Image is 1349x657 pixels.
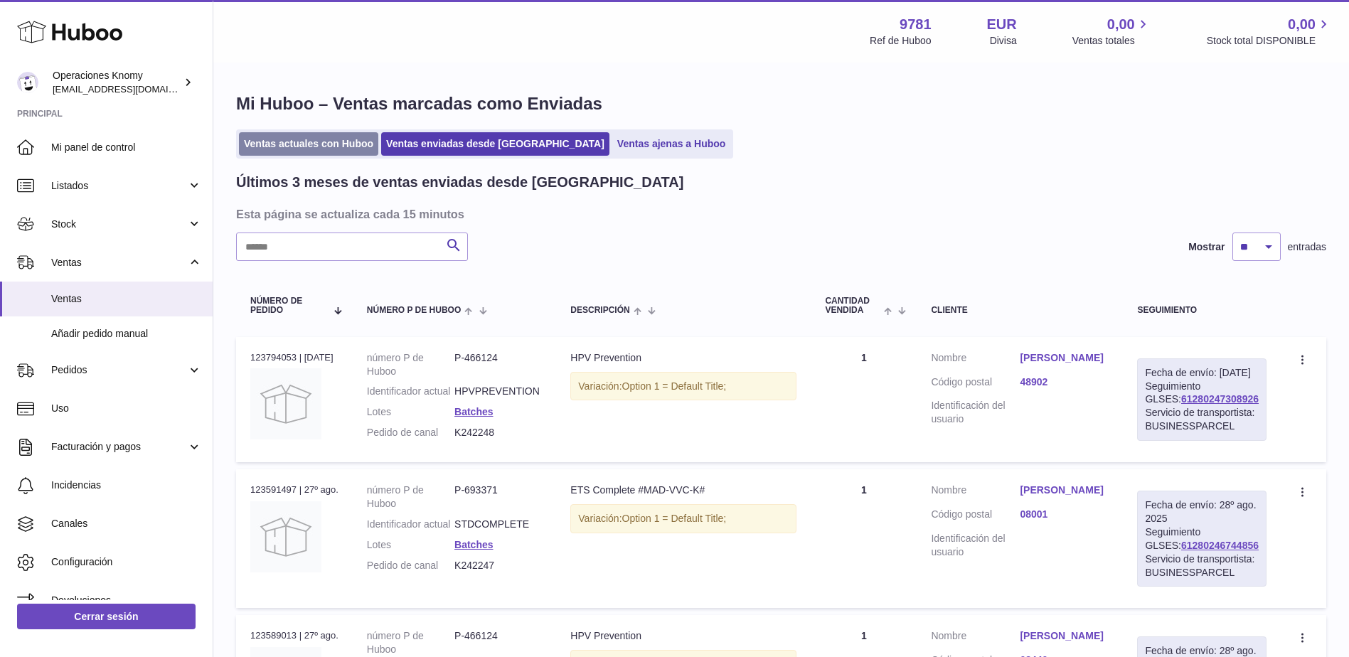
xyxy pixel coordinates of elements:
[250,351,338,364] div: 123794053 | [DATE]
[622,380,727,392] span: Option 1 = Default Title;
[1137,358,1267,441] div: Seguimiento GLSES:
[1137,491,1267,587] div: Seguimiento GLSES:
[53,83,209,95] span: [EMAIL_ADDRESS][DOMAIN_NAME]
[1145,498,1259,525] div: Fecha de envío: 28º ago. 2025
[51,218,187,231] span: Stock
[454,539,493,550] a: Batches
[454,629,542,656] dd: P-466124
[51,517,202,530] span: Canales
[931,375,1020,392] dt: Código postal
[51,555,202,569] span: Configuración
[53,69,181,96] div: Operaciones Knomy
[870,34,931,48] div: Ref de Huboo
[1072,34,1151,48] span: Ventas totales
[570,504,796,533] div: Variación:
[454,426,542,439] dd: K242248
[17,604,196,629] a: Cerrar sesión
[51,327,202,341] span: Añadir pedido manual
[570,306,629,315] span: Descripción
[367,385,454,398] dt: Identificador actual
[367,559,454,572] dt: Pedido de canal
[367,484,454,511] dt: número P de Huboo
[1137,306,1267,315] div: Seguimiento
[51,179,187,193] span: Listados
[367,351,454,378] dt: número P de Huboo
[570,629,796,643] div: HPV Prevention
[1072,15,1151,48] a: 0,00 Ventas totales
[1145,406,1259,433] div: Servicio de transportista: BUSINESSPARCEL
[931,351,1020,368] dt: Nombre
[454,484,542,511] dd: P-693371
[239,132,378,156] a: Ventas actuales con Huboo
[811,469,917,608] td: 1
[236,206,1323,222] h3: Esta página se actualiza cada 15 minutos
[1145,366,1259,380] div: Fecha de envío: [DATE]
[454,518,542,531] dd: STDCOMPLETE
[570,372,796,401] div: Variación:
[454,385,542,398] dd: HPVPREVENTION
[931,532,1020,559] dt: Identificación del usuario
[811,337,917,462] td: 1
[236,92,1326,115] h1: Mi Huboo – Ventas marcadas como Enviadas
[1020,351,1109,365] a: [PERSON_NAME]
[931,399,1020,426] dt: Identificación del usuario
[51,292,202,306] span: Ventas
[367,306,461,315] span: número P de Huboo
[1288,240,1326,254] span: entradas
[17,72,38,93] img: operaciones@selfkit.com
[900,15,932,34] strong: 9781
[250,629,338,642] div: 123589013 | 27º ago.
[51,440,187,454] span: Facturación y pagos
[51,402,202,415] span: Uso
[1107,15,1135,34] span: 0,00
[931,484,1020,501] dt: Nombre
[1020,508,1109,521] a: 08001
[825,297,880,315] span: Cantidad vendida
[1207,34,1332,48] span: Stock total DISPONIBLE
[1020,629,1109,643] a: [PERSON_NAME]
[454,559,542,572] dd: K242247
[931,306,1109,315] div: Cliente
[250,297,326,315] span: Número de pedido
[1181,393,1259,405] a: 61280247308926
[622,513,727,524] span: Option 1 = Default Title;
[367,518,454,531] dt: Identificador actual
[987,15,1017,34] strong: EUR
[931,629,1020,646] dt: Nombre
[1181,540,1259,551] a: 61280246744856
[51,594,202,607] span: Devoluciones
[51,141,202,154] span: Mi panel de control
[1020,484,1109,497] a: [PERSON_NAME]
[570,351,796,365] div: HPV Prevention
[367,538,454,552] dt: Lotes
[250,484,338,496] div: 123591497 | 27º ago.
[570,484,796,497] div: ETS Complete #MAD-VVC-K#
[367,426,454,439] dt: Pedido de canal
[990,34,1017,48] div: Divisa
[1207,15,1332,48] a: 0,00 Stock total DISPONIBLE
[1145,552,1259,579] div: Servicio de transportista: BUSINESSPARCEL
[454,406,493,417] a: Batches
[250,368,321,439] img: no-photo.jpg
[367,405,454,419] dt: Lotes
[1188,240,1225,254] label: Mostrar
[381,132,609,156] a: Ventas enviadas desde [GEOGRAPHIC_DATA]
[612,132,731,156] a: Ventas ajenas a Huboo
[454,351,542,378] dd: P-466124
[236,173,683,192] h2: Últimos 3 meses de ventas enviadas desde [GEOGRAPHIC_DATA]
[1288,15,1316,34] span: 0,00
[250,501,321,572] img: no-photo.jpg
[51,256,187,269] span: Ventas
[367,629,454,656] dt: número P de Huboo
[1020,375,1109,389] a: 48902
[931,508,1020,525] dt: Código postal
[51,363,187,377] span: Pedidos
[51,479,202,492] span: Incidencias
